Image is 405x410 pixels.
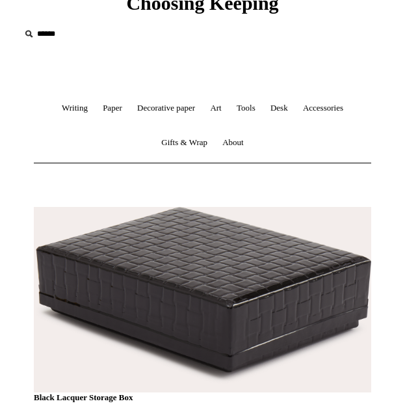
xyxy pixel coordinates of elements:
[230,91,262,126] a: Tools
[126,3,278,12] a: Choosing Keeping
[203,91,228,126] a: Art
[34,207,371,392] img: Black Lacquer Storage Box
[216,126,250,160] a: About
[155,126,214,160] a: Gifts & Wrap
[96,91,129,126] a: Paper
[131,91,202,126] a: Decorative paper
[34,230,371,402] h1: Black Lacquer Storage Box
[264,91,294,126] a: Desk
[55,91,94,126] a: Writing
[296,91,350,126] a: Accessories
